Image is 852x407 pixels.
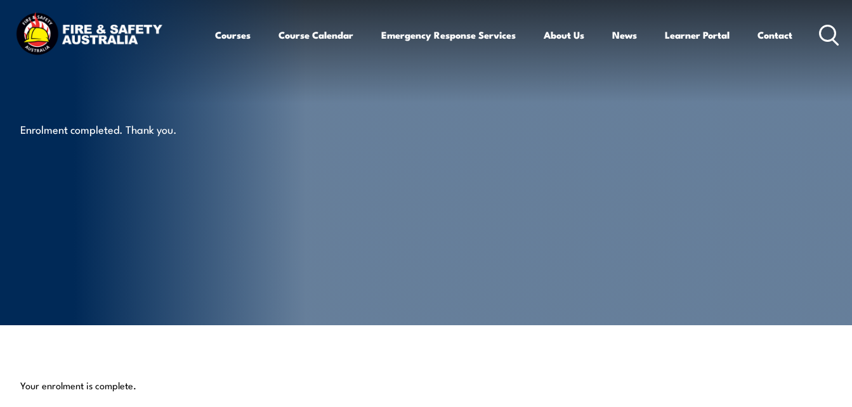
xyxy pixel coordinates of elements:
a: Emergency Response Services [381,20,516,50]
p: Your enrolment is complete. [20,379,832,392]
a: Learner Portal [665,20,730,50]
a: Course Calendar [279,20,353,50]
a: Contact [757,20,792,50]
p: Enrolment completed. Thank you. [20,122,252,136]
a: News [612,20,637,50]
a: Courses [215,20,251,50]
a: About Us [544,20,584,50]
